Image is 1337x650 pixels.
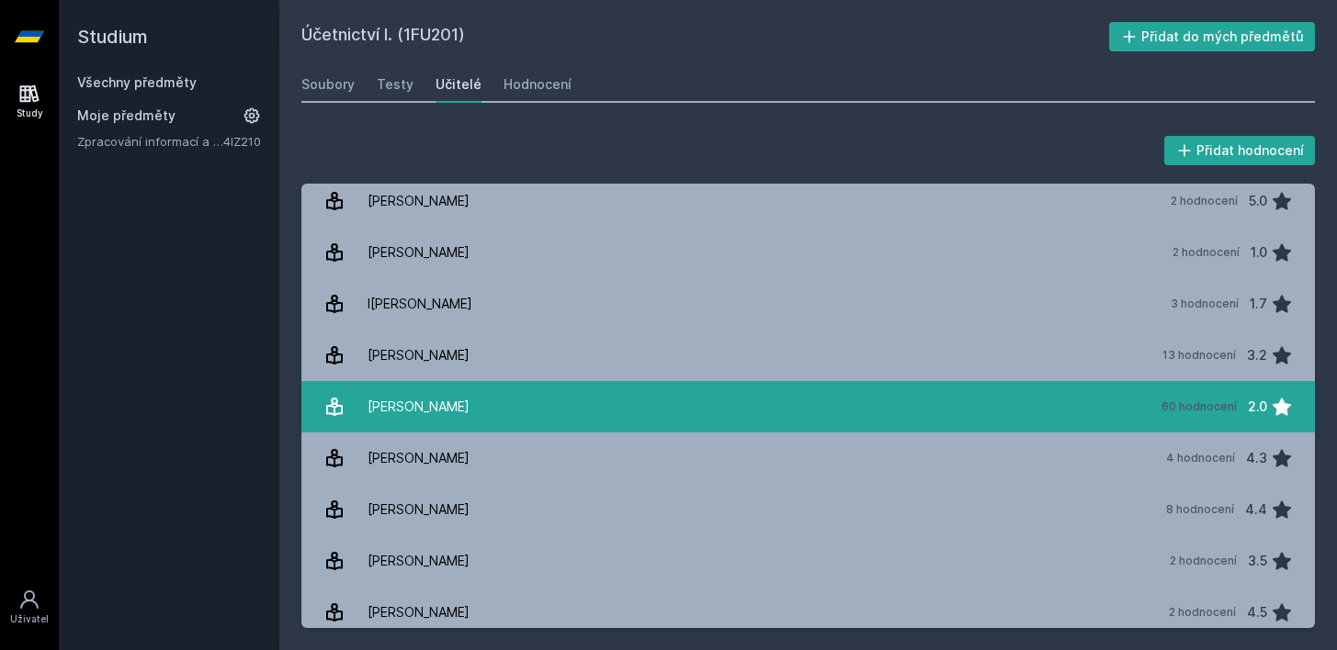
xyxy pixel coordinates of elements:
[1109,22,1316,51] button: Přidat do mých předmětů
[301,330,1315,381] a: [PERSON_NAME] 13 hodnocení 3.2
[1171,297,1239,311] div: 3 hodnocení
[301,535,1315,587] a: [PERSON_NAME] 2 hodnocení 3.5
[368,286,472,322] div: I[PERSON_NAME]
[1250,286,1267,322] div: 1.7
[1247,594,1267,631] div: 4.5
[77,132,223,151] a: Zpracování informací a znalostí
[223,134,261,149] a: 4IZ210
[77,74,197,90] a: Všechny předměty
[301,381,1315,432] a: [PERSON_NAME] 60 hodnocení 2.0
[1245,491,1267,528] div: 4.4
[377,75,414,94] div: Testy
[1166,451,1235,465] div: 4 hodnocení
[1161,399,1237,414] div: 60 hodnocení
[436,66,482,103] a: Učitelé
[301,432,1315,484] a: [PERSON_NAME] 4 hodnocení 4.3
[1170,554,1237,568] div: 2 hodnocení
[368,543,470,579] div: [PERSON_NAME]
[368,594,470,631] div: [PERSON_NAME]
[1162,348,1236,363] div: 13 hodnocení
[1251,234,1267,271] div: 1.0
[368,234,470,271] div: [PERSON_NAME]
[4,579,55,635] a: Uživatel
[1173,245,1240,260] div: 2 hodnocení
[301,227,1315,278] a: [PERSON_NAME] 2 hodnocení 1.0
[1171,194,1238,208] div: 2 hodnocení
[1248,543,1267,579] div: 3.5
[301,278,1315,330] a: I[PERSON_NAME] 3 hodnocení 1.7
[368,491,470,528] div: [PERSON_NAME]
[301,75,355,94] div: Soubory
[368,337,470,374] div: [PERSON_NAME]
[4,73,55,129] a: Study
[301,175,1315,227] a: [PERSON_NAME] 2 hodnocení 5.0
[301,484,1315,535] a: [PERSON_NAME] 8 hodnocení 4.4
[301,66,355,103] a: Soubory
[377,66,414,103] a: Testy
[368,440,470,476] div: [PERSON_NAME]
[1247,337,1267,374] div: 3.2
[368,183,470,219] div: [PERSON_NAME]
[368,388,470,425] div: [PERSON_NAME]
[504,66,572,103] a: Hodnocení
[301,22,1109,51] h2: Účetnictví I. (1FU201)
[17,106,43,120] div: Study
[1164,136,1316,165] button: Přidat hodnocení
[1246,440,1267,476] div: 4.3
[77,106,176,125] span: Moje předměty
[301,587,1315,638] a: [PERSON_NAME] 2 hodnocení 4.5
[436,75,482,94] div: Učitelé
[1169,605,1236,620] div: 2 hodnocení
[1248,388,1267,425] div: 2.0
[504,75,572,94] div: Hodnocení
[1249,183,1267,219] div: 5.0
[10,612,49,626] div: Uživatel
[1166,502,1234,517] div: 8 hodnocení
